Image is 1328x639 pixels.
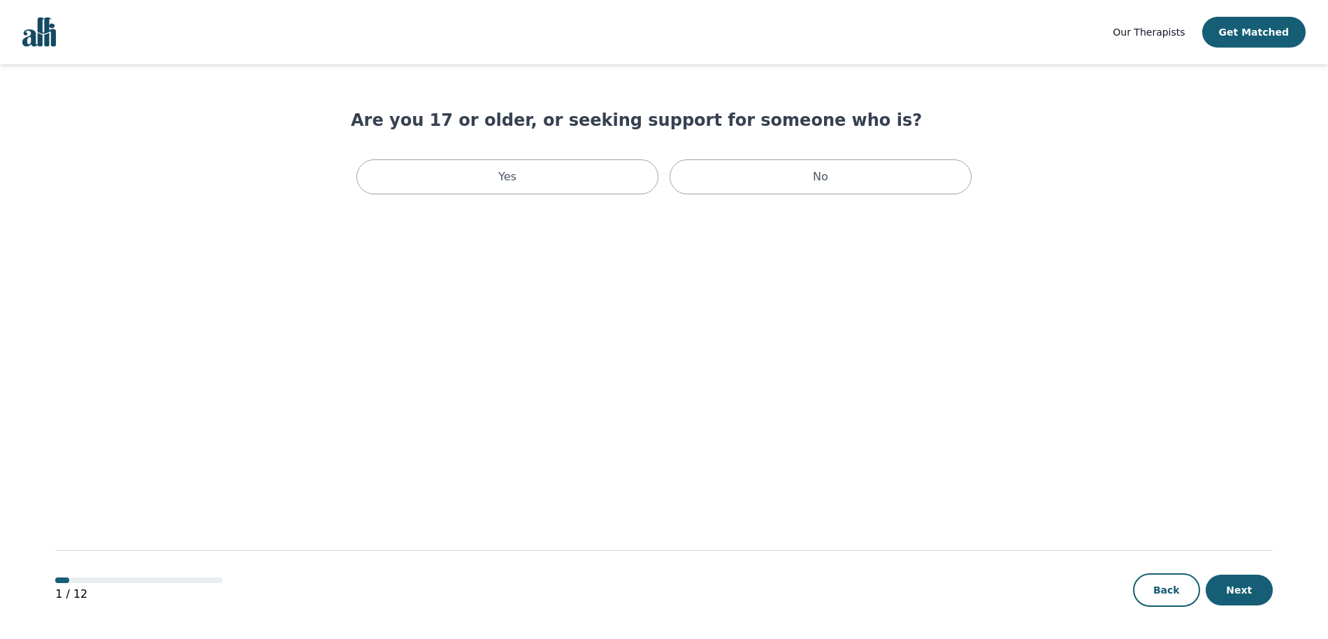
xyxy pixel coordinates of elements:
a: Our Therapists [1113,24,1185,41]
img: alli logo [22,17,56,47]
button: Get Matched [1202,17,1306,48]
button: Back [1133,573,1200,607]
span: Our Therapists [1113,27,1185,38]
p: Yes [498,168,517,185]
p: No [813,168,828,185]
h1: Are you 17 or older, or seeking support for someone who is? [351,109,977,131]
p: 1 / 12 [55,586,223,603]
button: Next [1206,575,1273,605]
